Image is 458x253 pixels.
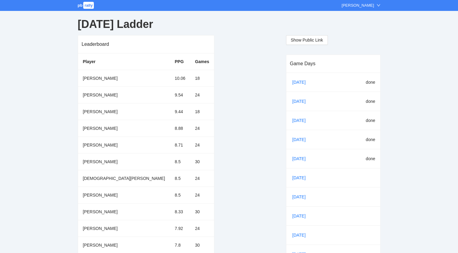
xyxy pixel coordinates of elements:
span: pb [78,3,83,8]
a: pbrally [78,3,95,8]
td: 30 [190,203,214,220]
td: done [344,92,380,111]
a: [DATE] [291,192,312,201]
a: [DATE] [291,173,312,182]
div: Game Days [290,55,377,72]
div: [DATE] Ladder [78,13,381,35]
td: done [344,111,380,130]
td: [PERSON_NAME] [78,220,170,237]
td: 24 [190,170,214,187]
td: 8.5 [170,153,190,170]
a: [DATE] [291,116,312,125]
td: 24 [190,220,214,237]
td: 18 [190,103,214,120]
td: [PERSON_NAME] [78,86,170,103]
td: 24 [190,86,214,103]
td: [PERSON_NAME] [78,187,170,203]
td: 8.71 [170,137,190,153]
td: [PERSON_NAME] [78,103,170,120]
td: [PERSON_NAME] [78,153,170,170]
div: PPG [175,58,185,65]
td: [PERSON_NAME] [78,70,170,86]
span: rally [83,2,94,9]
div: Leaderboard [82,35,211,53]
td: done [344,73,380,92]
td: 8.5 [170,187,190,203]
td: [PERSON_NAME] [78,120,170,137]
td: 7.92 [170,220,190,237]
td: 9.44 [170,103,190,120]
div: Games [195,58,209,65]
td: 8.33 [170,203,190,220]
a: [DATE] [291,78,312,87]
td: done [344,130,380,149]
div: Player [83,58,165,65]
td: 30 [190,153,214,170]
a: [DATE] [291,211,312,221]
td: [PERSON_NAME] [78,203,170,220]
td: [DEMOGRAPHIC_DATA][PERSON_NAME] [78,170,170,187]
td: done [344,149,380,168]
td: 24 [190,187,214,203]
td: 9.54 [170,86,190,103]
a: [DATE] [291,97,312,106]
td: 24 [190,137,214,153]
td: [PERSON_NAME] [78,137,170,153]
a: [DATE] [291,135,312,144]
td: 8.5 [170,170,190,187]
td: 8.88 [170,120,190,137]
span: down [377,3,381,7]
a: [DATE] [291,154,312,163]
a: [DATE] [291,231,312,240]
td: 10.06 [170,70,190,86]
td: 24 [190,120,214,137]
span: Show Public Link [291,37,323,43]
td: 18 [190,70,214,86]
div: [PERSON_NAME] [342,2,374,8]
button: Show Public Link [286,35,328,45]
